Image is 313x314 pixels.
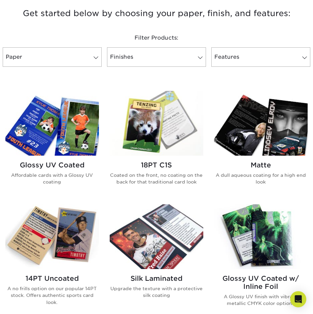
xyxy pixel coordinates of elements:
[214,204,308,269] img: Glossy UV Coated w/ Inline Foil Trading Cards
[5,91,99,196] a: Glossy UV Coated Trading Cards Glossy UV Coated Affordable cards with a Glossy UV coating
[5,161,99,169] h2: Glossy UV Coated
[110,285,203,299] p: Upgrade the texture with a protective silk coating
[5,91,99,156] img: Glossy UV Coated Trading Cards
[3,47,102,67] a: Paper
[5,204,99,269] img: 14PT Uncoated Trading Cards
[110,161,203,169] h2: 18PT C1S
[214,91,308,196] a: Matte Trading Cards Matte A dull aqueous coating for a high end look
[211,47,310,67] a: Features
[5,172,99,186] p: Affordable cards with a Glossy UV coating
[110,274,203,282] h2: Silk Laminated
[214,91,308,156] img: Matte Trading Cards
[110,91,203,156] img: 18PT C1S Trading Cards
[110,91,203,196] a: 18PT C1S Trading Cards 18PT C1S Coated on the front, no coating on the back for that traditional ...
[214,161,308,169] h2: Matte
[5,285,99,306] p: A no frills option on our popular 14PT stock. Offers authentic sports card look.
[214,172,308,186] p: A dull aqueous coating for a high end look
[214,274,308,291] h2: Glossy UV Coated w/ Inline Foil
[290,291,306,307] div: Open Intercom Messenger
[110,172,203,186] p: Coated on the front, no coating on the back for that traditional card look
[5,274,99,282] h2: 14PT Uncoated
[214,293,308,307] p: A Glossy UV finish with vibrant metallic CMYK color options
[107,47,206,67] a: Finishes
[5,4,308,20] h3: Get started below by choosing your paper, finish, and features:
[110,204,203,269] img: Silk Laminated Trading Cards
